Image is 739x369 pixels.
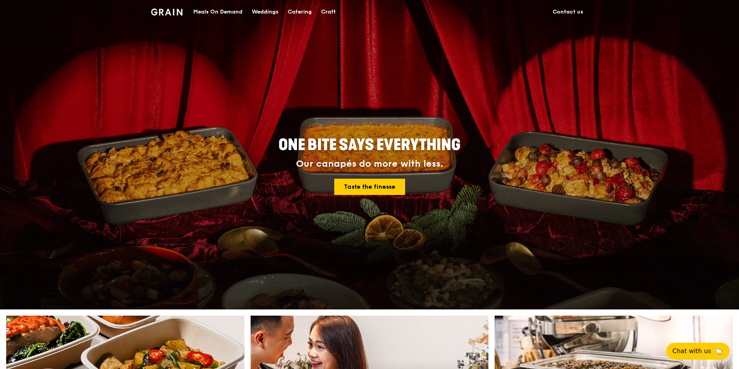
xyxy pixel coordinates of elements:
a: Craft [316,0,340,24]
a: Taste the finesse [334,179,405,195]
span: 🦙 [714,347,724,356]
a: Contact us [548,0,588,24]
span: ONE BITE SAYS EVERYTHING [278,136,461,154]
a: Weddings [247,0,283,24]
div: Catering [288,0,312,24]
div: Meals On Demand [193,0,242,24]
img: Grain [151,9,182,15]
div: Our canapés do more with less. [230,159,509,169]
div: Craft [321,0,336,24]
a: Catering [283,0,316,24]
button: Chat with us🦙 [666,343,730,360]
div: Weddings [252,0,278,24]
span: Chat with us [672,347,711,356]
